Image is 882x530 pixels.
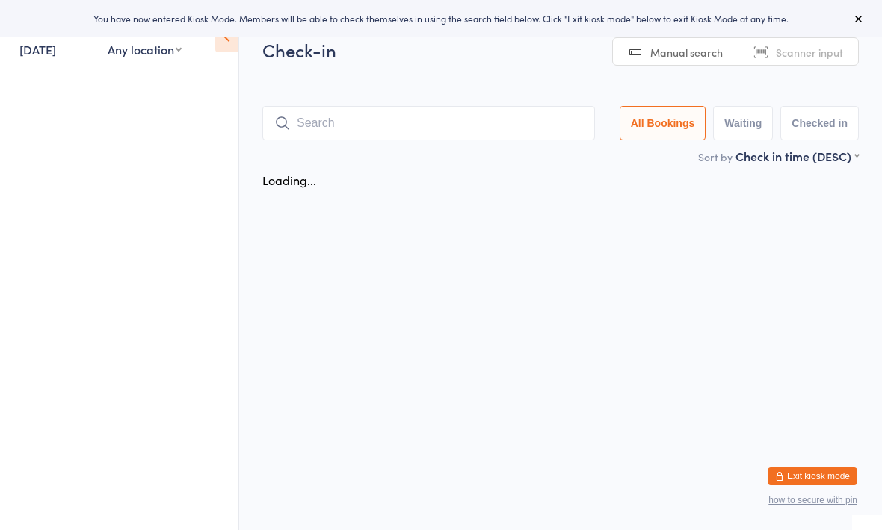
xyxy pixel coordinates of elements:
[620,106,706,140] button: All Bookings
[768,495,857,505] button: how to secure with pin
[780,106,859,140] button: Checked in
[24,12,858,25] div: You have now entered Kiosk Mode. Members will be able to check themselves in using the search fie...
[262,106,595,140] input: Search
[262,172,316,188] div: Loading...
[108,41,182,57] div: Any location
[735,148,859,164] div: Check in time (DESC)
[19,41,56,57] a: [DATE]
[776,45,843,60] span: Scanner input
[698,149,733,164] label: Sort by
[713,106,773,140] button: Waiting
[262,37,859,62] h2: Check-in
[650,45,723,60] span: Manual search
[768,467,857,485] button: Exit kiosk mode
